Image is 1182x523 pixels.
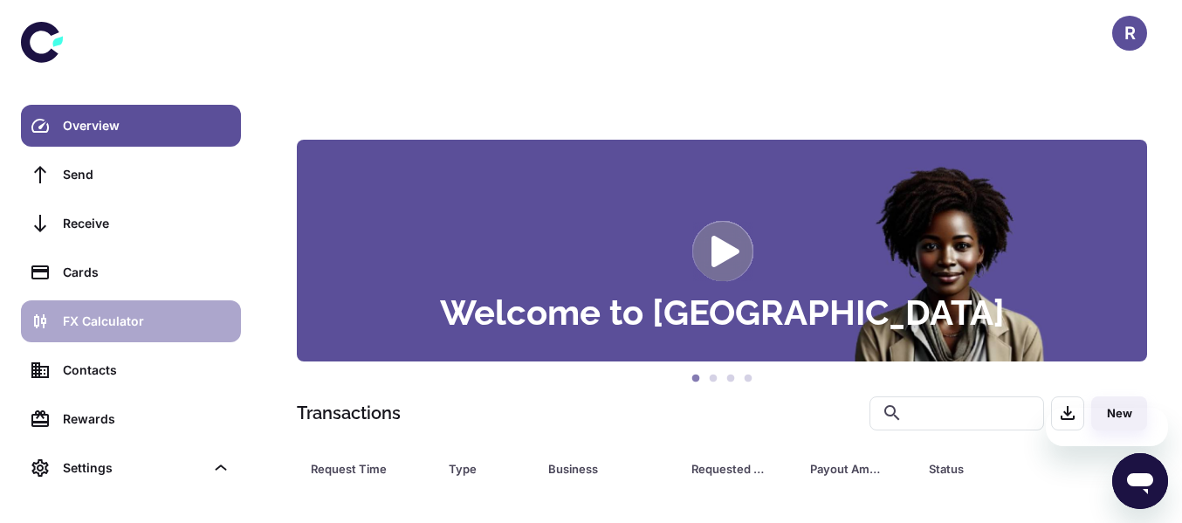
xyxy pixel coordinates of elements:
span: Status [929,457,1075,481]
div: FX Calculator [63,312,230,331]
a: Overview [21,105,241,147]
div: Status [929,457,1052,481]
div: Payout Amount [810,457,885,481]
button: 3 [722,370,739,388]
div: Overview [63,116,230,135]
button: 4 [739,370,757,388]
iframe: Button to launch messaging window [1112,453,1168,509]
div: Cards [63,263,230,282]
a: Send [21,154,241,196]
span: Request Time [311,457,428,481]
button: 1 [687,370,704,388]
div: Send [63,165,230,184]
a: Receive [21,203,241,244]
span: Payout Amount [810,457,908,481]
span: Requested Amount [691,457,789,481]
div: Settings [21,447,241,489]
iframe: Message from company [1046,408,1168,446]
button: R [1112,16,1147,51]
button: 2 [704,370,722,388]
a: Contacts [21,349,241,391]
div: Receive [63,214,230,233]
a: Cards [21,251,241,293]
button: New [1091,396,1147,430]
div: Requested Amount [691,457,766,481]
div: Contacts [63,361,230,380]
div: Settings [63,458,204,478]
h3: Welcome to [GEOGRAPHIC_DATA] [440,295,1005,330]
div: Request Time [311,457,405,481]
div: Type [449,457,505,481]
div: Rewards [63,409,230,429]
a: Rewards [21,398,241,440]
a: FX Calculator [21,300,241,342]
span: Type [449,457,527,481]
h1: Transactions [297,400,401,426]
